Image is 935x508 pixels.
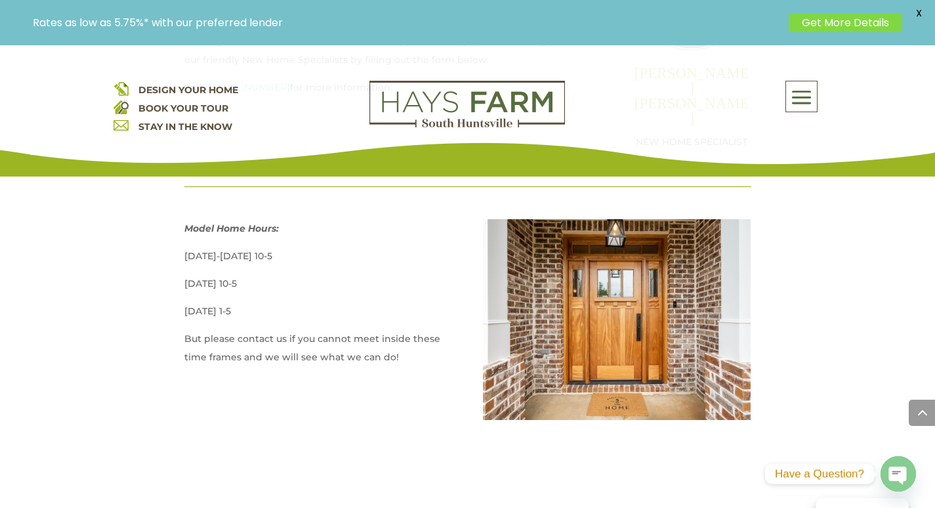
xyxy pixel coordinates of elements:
[114,81,129,96] img: design your home
[184,329,452,366] p: But please contact us if you cannot meet inside these time frames and we will see what we can do!
[909,3,928,23] span: X
[184,247,452,274] p: [DATE]-[DATE] 10-5
[369,81,565,128] img: Logo
[184,302,452,329] p: [DATE] 1-5
[789,13,902,32] a: Get More Details
[114,99,129,114] img: book your home tour
[138,121,232,133] a: STAY IN THE KNOW
[184,222,279,234] strong: Model Home Hours:
[369,119,565,131] a: hays farm homes huntsville development
[138,84,238,96] a: DESIGN YOUR HOME
[138,102,228,114] a: BOOK YOUR TOUR
[483,219,751,420] img: huntsville_new_home_30
[33,16,782,29] p: Rates as low as 5.75%* with our preferred lender
[184,274,452,302] p: [DATE] 10-5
